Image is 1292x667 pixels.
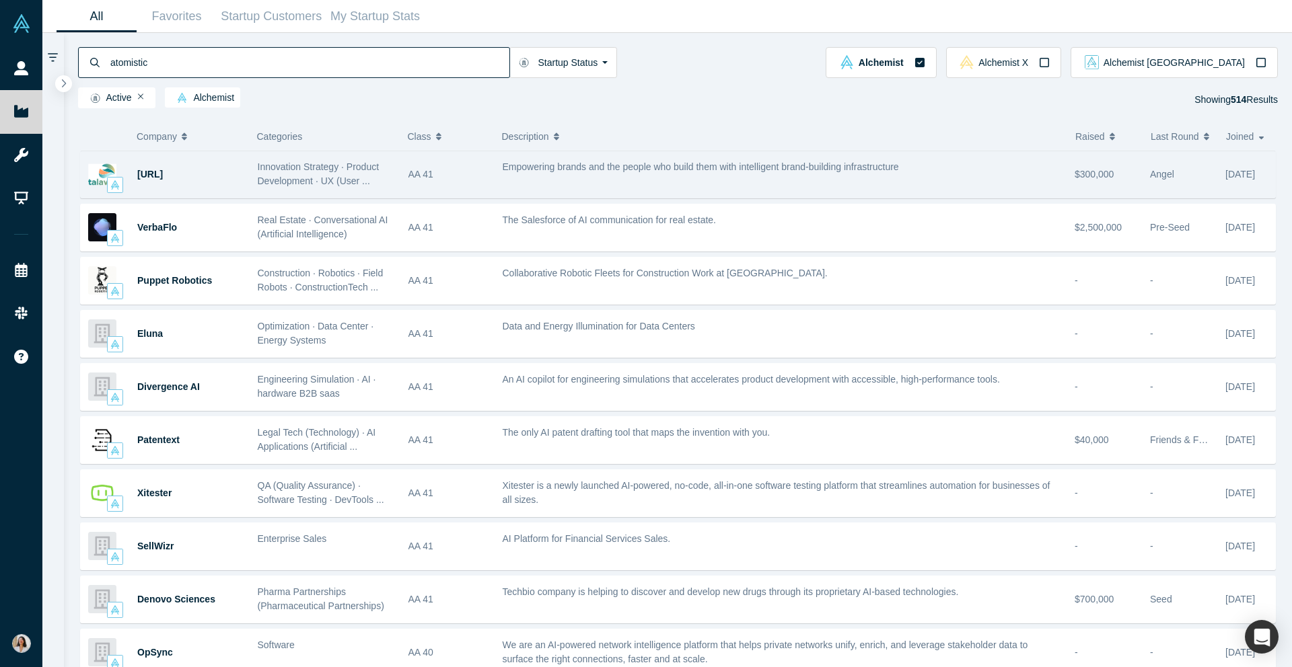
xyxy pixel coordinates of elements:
span: Innovation Strategy · Product Development · UX (User ... [258,161,380,186]
a: Xitester [137,487,172,498]
a: Divergence AI [137,381,200,392]
img: Alchemist Vault Logo [12,14,31,33]
span: [DATE] [1225,328,1255,339]
button: Remove Filter [138,92,144,102]
span: - [1150,275,1153,286]
span: [DATE] [1225,169,1255,180]
span: Engineering Simulation · AI · hardware B2B saas [258,374,376,399]
a: [URL] [137,169,163,180]
span: Angel [1150,169,1174,180]
span: Eluna [137,328,163,339]
span: Techbio company is helping to discover and develop new drugs through its proprietary AI-based tec... [503,586,959,597]
span: Puppet Robotics [137,275,212,286]
span: The Salesforce of AI communication for real estate. [503,214,717,225]
img: alchemist Vault Logo [110,340,120,349]
a: Patentext [137,434,180,445]
div: AA 41 [408,151,489,198]
span: Software [258,639,295,650]
span: AI Platform for Financial Services Sales. [503,533,671,544]
span: Pharma Partnerships (Pharmaceutical Partnerships) ... [258,586,384,625]
span: [DATE] [1225,381,1255,392]
a: Favorites [137,1,217,32]
img: Shiyao Bao's Account [12,634,31,653]
span: $2,500,000 [1075,222,1122,233]
img: OpSync's Logo [88,638,116,666]
span: Legal Tech (Technology) · AI Applications (Artificial ... [258,427,376,452]
span: - [1075,541,1078,551]
a: SellWizr [137,541,174,551]
img: Patentext's Logo [88,426,116,454]
span: Alchemist [GEOGRAPHIC_DATA] [1104,58,1245,67]
div: AA 41 [408,258,489,304]
span: Active [84,93,132,104]
span: - [1075,328,1078,339]
img: Denovo Sciences's Logo [88,585,116,613]
img: alchemist_aj Vault Logo [1085,55,1099,69]
span: - [1150,328,1153,339]
img: Talawa.ai's Logo [88,160,116,188]
span: $700,000 [1075,594,1114,604]
img: Startup status [90,93,100,104]
span: [DATE] [1225,222,1255,233]
button: alchemist_aj Vault LogoAlchemist [GEOGRAPHIC_DATA] [1071,47,1278,78]
span: Alchemist [859,58,904,67]
a: Denovo Sciences [137,594,215,604]
img: alchemistx Vault Logo [960,55,974,69]
span: [DATE] [1225,647,1255,658]
img: Eluna's Logo [88,319,116,348]
button: Company [137,122,236,151]
img: Divergence AI's Logo [88,372,116,401]
img: alchemist Vault Logo [110,393,120,402]
a: Startup Customers [217,1,326,32]
input: Search by company name, class, customer, one-liner or category [109,46,509,78]
button: Last Round [1151,122,1212,151]
span: - [1150,541,1153,551]
img: alchemist Vault Logo [110,286,120,296]
button: Description [502,122,1062,151]
span: Pre-Seed [1150,222,1190,233]
img: alchemist Vault Logo [110,499,120,508]
img: Puppet Robotics's Logo [88,266,116,295]
img: VerbaFlo's Logo [88,213,116,241]
a: VerbaFlo [137,222,177,233]
span: We are an AI-powered network intelligence platform that helps private networks unify, enrich, and... [503,639,1028,664]
span: [DATE] [1225,434,1255,445]
span: Raised [1075,122,1105,151]
strong: 514 [1231,94,1246,105]
img: Xitester's Logo [88,479,116,507]
img: alchemist Vault Logo [110,180,120,190]
span: - [1075,647,1078,658]
span: Real Estate · Conversational AI (Artificial Intelligence) [258,214,388,239]
span: [DATE] [1225,594,1255,604]
button: Class [408,122,481,151]
div: AA 41 [408,311,489,357]
img: Startup status [519,57,529,68]
span: Data and Energy Illumination for Data Centers [503,321,695,331]
span: - [1150,647,1153,658]
span: The only AI patent drafting tool that maps the invention with you. [503,427,770,438]
div: AA 41 [408,364,489,410]
span: Description [502,122,549,151]
button: Raised [1075,122,1137,151]
img: alchemist Vault Logo [110,446,120,455]
span: Collaborative Robotic Fleets for Construction Work at [GEOGRAPHIC_DATA]. [503,268,828,278]
div: AA 41 [408,204,489,251]
span: $40,000 [1075,434,1109,445]
span: Seed [1150,594,1172,604]
img: alchemist Vault Logo [110,605,120,615]
span: - [1075,487,1078,498]
span: - [1150,381,1153,392]
span: $300,000 [1075,169,1114,180]
span: Empowering brands and the people who build them with intelligent brand-building infrastructure [503,161,899,172]
span: Friends & Family [1150,434,1221,445]
a: All [57,1,137,32]
a: OpSync [137,647,173,658]
img: SellWizr's Logo [88,532,116,560]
